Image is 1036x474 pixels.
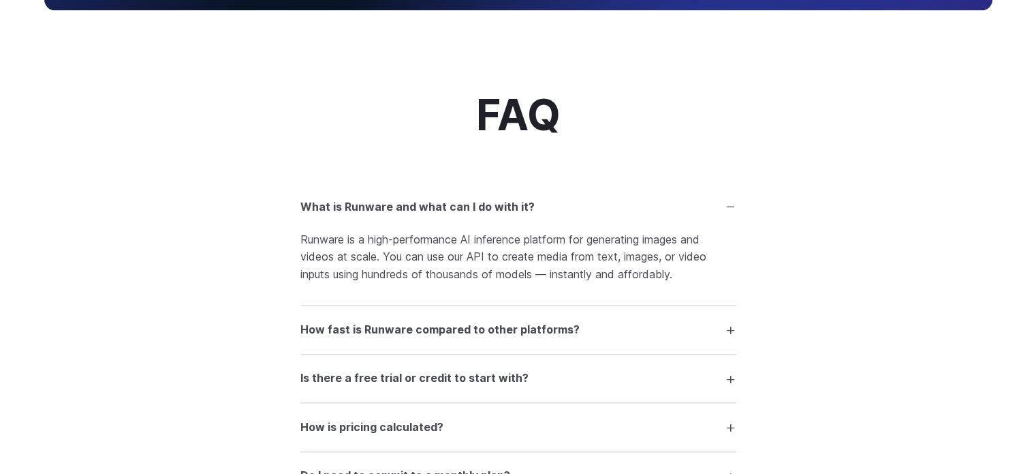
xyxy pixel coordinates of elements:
[300,321,580,339] h3: How fast is Runware compared to other platforms?
[300,198,535,216] h3: What is Runware and what can I do with it?
[300,366,736,391] summary: Is there a free trial or credit to start with?
[300,316,736,342] summary: How fast is Runware compared to other platforms?
[300,370,529,387] h3: Is there a free trial or credit to start with?
[300,194,736,220] summary: What is Runware and what can I do with it?
[300,414,736,440] summary: How is pricing calculated?
[300,231,736,284] p: Runware is a high-performance AI inference platform for generating images and videos at scale. Yo...
[300,419,443,436] h3: How is pricing calculated?
[476,92,561,139] h2: FAQ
